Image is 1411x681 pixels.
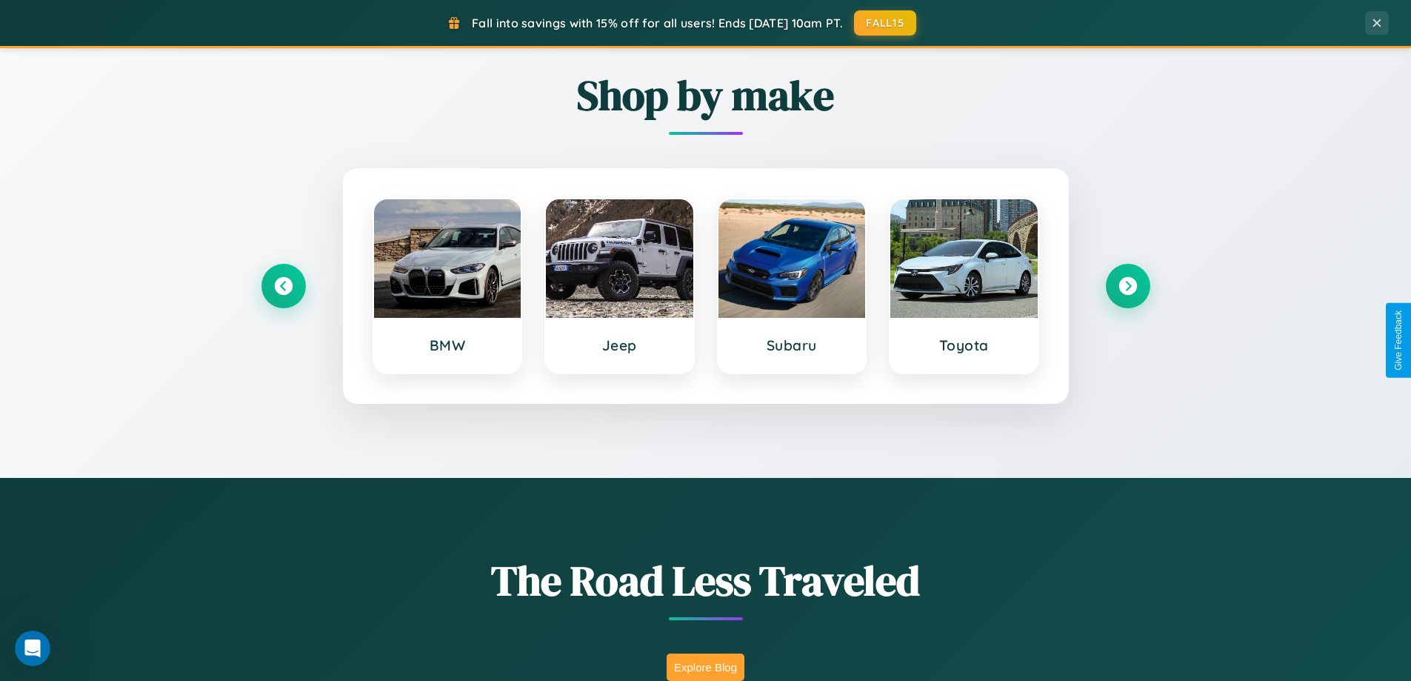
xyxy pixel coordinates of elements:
iframe: Intercom live chat [15,631,50,666]
h3: Jeep [561,336,678,354]
h3: Subaru [733,336,851,354]
h2: Shop by make [261,67,1150,124]
div: Give Feedback [1393,310,1404,371]
h1: The Road Less Traveled [261,552,1150,609]
span: Fall into savings with 15% off for all users! Ends [DATE] 10am PT. [472,16,843,30]
h3: Toyota [905,336,1023,354]
button: FALL15 [854,10,916,36]
h3: BMW [389,336,507,354]
button: Explore Blog [667,654,744,681]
